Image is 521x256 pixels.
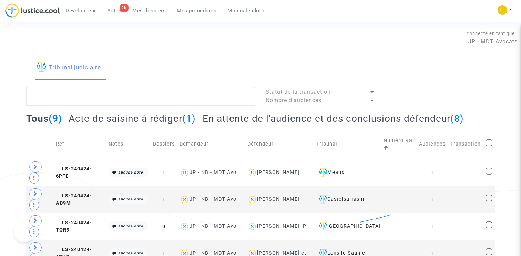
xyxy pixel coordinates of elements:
[26,112,62,125] h2: Tous
[245,129,314,159] td: Défendeur
[203,112,464,125] h2: En attente de l'audience et des conclusions défendeur
[247,221,257,232] img: icon-user.svg
[49,113,62,124] span: (9)
[448,129,483,159] td: Transaction
[247,168,257,178] img: icon-user.svg
[467,31,518,36] span: Connecté en tant que :
[53,129,106,159] td: Réf.
[177,8,216,14] span: Mes procédures
[182,113,196,124] span: (1)
[417,186,448,213] td: 1
[151,159,177,186] td: 1
[177,129,245,159] td: Demandeur
[5,3,60,18] img: jc-logo.svg
[65,8,96,14] span: Développeur
[56,166,92,179] span: LS-240424-6PFE
[266,89,331,95] span: Statut de la transaction
[118,197,143,201] i: aucune note
[257,223,344,229] div: [PERSON_NAME] [PERSON_NAME]
[319,168,327,177] img: icon-faciliter-sm.svg
[120,4,129,12] div: 2K
[132,8,166,14] span: Mes dossiers
[118,251,143,255] i: aucune note
[151,213,177,240] td: 0
[417,159,448,186] td: 1
[37,62,46,72] img: icon-faciliter-sm.svg
[316,195,379,204] div: Castelsarrasin
[381,129,417,159] td: Numéro RG
[127,6,171,16] a: Mes dossiers
[417,213,448,240] td: 1
[417,129,448,159] td: Audiences
[171,6,222,16] a: Mes procédures
[118,170,143,175] i: aucune note
[69,112,196,125] h2: Acte de saisine à rédiger
[319,222,327,230] img: icon-faciliter-sm.svg
[257,250,350,256] div: [PERSON_NAME] et [PERSON_NAME]
[314,129,381,159] td: Tribunal
[190,250,247,256] div: JP - NB - MDT Avocats
[180,221,190,232] img: icon-user.svg
[102,6,127,16] a: 2KActus
[37,56,101,80] a: Tribunal judiciaire
[498,5,507,15] img: f0b917ab549025eb3af43f3c4438ad5d
[151,129,177,159] td: Dossiers
[118,224,143,228] i: aucune note
[257,196,299,202] div: [PERSON_NAME]
[227,8,264,14] span: Mon calendrier
[190,169,247,175] div: JP - NB - MDT Avocats
[247,195,257,205] img: icon-user.svg
[180,195,190,205] img: icon-user.svg
[14,221,34,242] iframe: Help Scout Beacon - Open
[60,6,102,16] a: Développeur
[107,8,122,14] span: Actus
[222,6,270,16] a: Mon calendrier
[56,220,92,233] span: LS-240424-TQR9
[151,186,177,213] td: 1
[316,168,379,177] div: Meaux
[106,129,151,159] td: Notes
[319,195,327,204] img: icon-faciliter-sm.svg
[450,113,464,124] span: (8)
[180,168,190,178] img: icon-user.svg
[316,222,379,230] div: [GEOGRAPHIC_DATA]
[56,193,92,206] span: LS-240424-AD9M
[266,97,321,104] span: Nombre d'audiences
[257,169,299,175] div: [PERSON_NAME]
[190,196,247,202] div: JP - NB - MDT Avocats
[190,223,247,229] div: JP - NB - MDT Avocats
